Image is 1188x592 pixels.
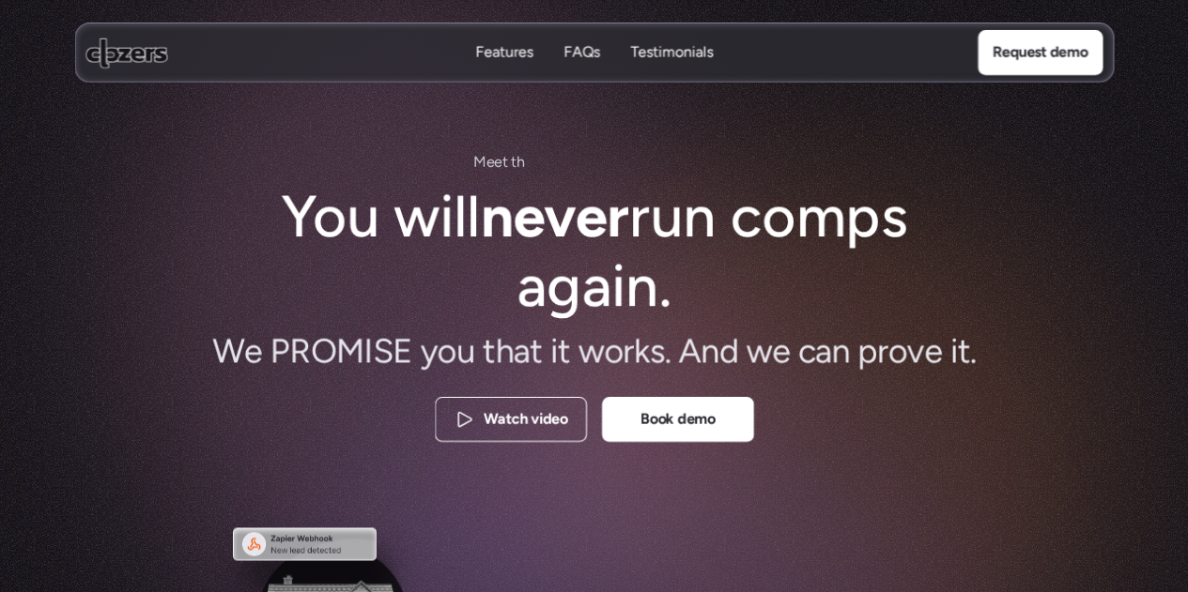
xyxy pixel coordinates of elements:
[602,397,754,442] a: Book demo
[475,63,533,83] p: Features
[556,150,561,175] span: r
[993,40,1088,65] p: Request demo
[480,181,629,251] strong: never
[572,151,574,175] span: '
[472,150,486,175] span: M
[563,42,600,63] p: FAQs
[630,63,714,83] p: Testimonials
[548,150,556,175] span: o
[486,150,494,175] span: e
[181,328,1008,374] h2: We PROMISE you that it works. And we can prove it.
[524,150,532,175] span: e
[978,30,1103,75] a: Request demo
[630,42,714,63] p: Testimonials
[511,150,517,175] span: t
[576,153,579,177] span: s
[502,150,508,175] span: t
[494,150,502,175] span: e
[561,150,564,175] span: l
[275,182,914,322] h1: You will run comps again.
[517,150,525,175] span: h
[640,408,715,433] p: Book demo
[563,151,572,175] span: d
[563,63,600,83] p: FAQs
[484,408,567,433] p: Watch video
[475,42,533,64] a: FeaturesFeatures
[536,150,548,175] span: w
[475,42,533,63] p: Features
[563,42,600,64] a: FAQsFAQs
[630,42,714,64] a: TestimonialsTestimonials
